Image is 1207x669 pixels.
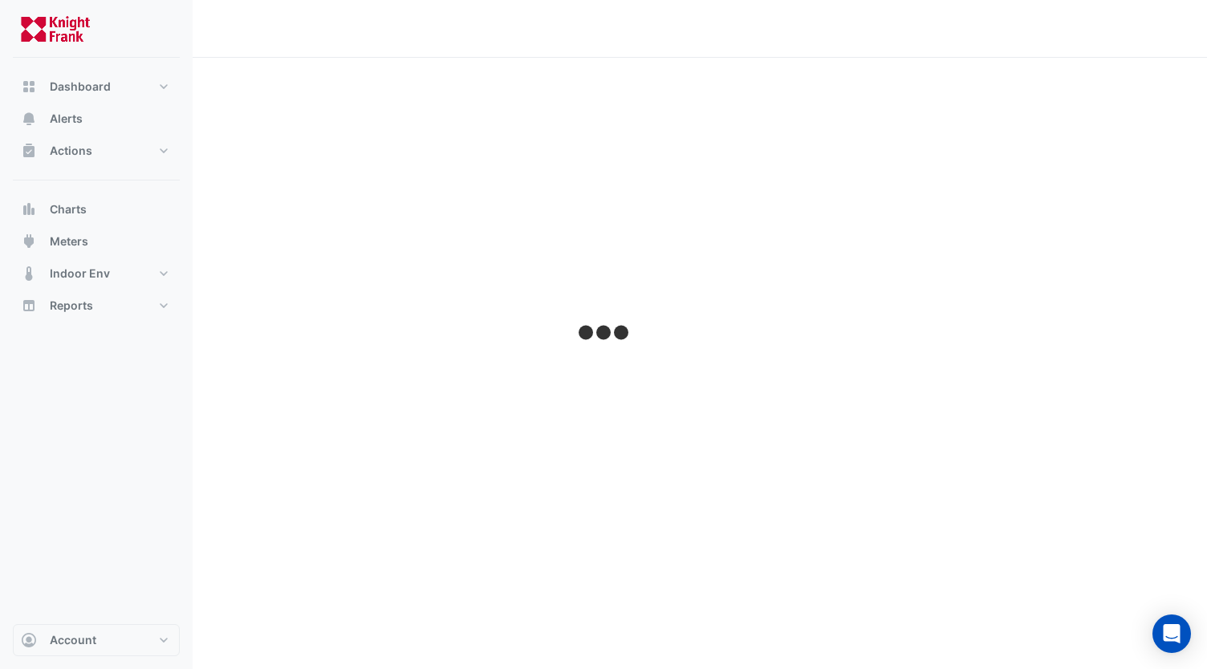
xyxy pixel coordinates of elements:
button: Dashboard [13,71,180,103]
span: Indoor Env [50,266,110,282]
span: Reports [50,298,93,314]
button: Reports [13,290,180,322]
button: Actions [13,135,180,167]
img: Company Logo [19,13,91,45]
button: Indoor Env [13,257,180,290]
app-icon: Reports [21,298,37,314]
app-icon: Indoor Env [21,266,37,282]
app-icon: Dashboard [21,79,37,95]
span: Alerts [50,111,83,127]
button: Charts [13,193,180,225]
app-icon: Charts [21,201,37,217]
span: Charts [50,201,87,217]
button: Meters [13,225,180,257]
app-icon: Alerts [21,111,37,127]
div: Open Intercom Messenger [1152,614,1191,653]
span: Account [50,632,96,648]
app-icon: Actions [21,143,37,159]
app-icon: Meters [21,233,37,249]
span: Actions [50,143,92,159]
button: Account [13,624,180,656]
span: Dashboard [50,79,111,95]
span: Meters [50,233,88,249]
button: Alerts [13,103,180,135]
